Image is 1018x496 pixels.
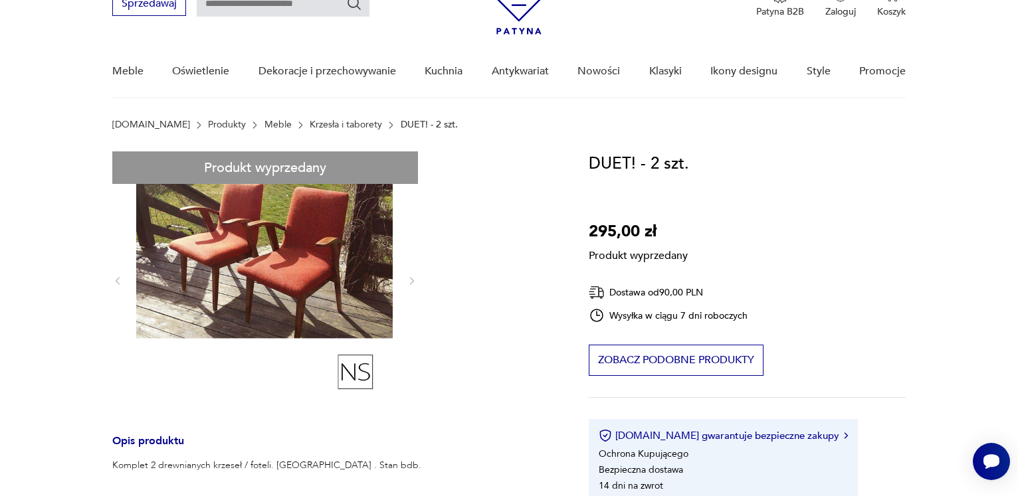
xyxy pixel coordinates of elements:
p: DUET! - 2 szt. [401,120,458,130]
li: Bezpieczna dostawa [599,463,683,476]
p: Produkt wyprzedany [589,244,688,263]
p: 295,00 zł [589,219,688,244]
img: Ikona certyfikatu [599,429,612,442]
a: Ikony designu [710,46,777,97]
p: Komplet 2 drewnianych krzeseł / foteli. [GEOGRAPHIC_DATA] . Stan bdb. [112,459,421,472]
p: Tapicerka do ewentualnej wymiany. [112,481,421,495]
img: Ikona dostawy [589,284,605,301]
a: Nowości [577,46,620,97]
li: 14 dni na zwrot [599,479,663,492]
p: Patyna B2B [756,5,804,18]
h1: DUET! - 2 szt. [589,151,689,177]
p: Zaloguj [825,5,856,18]
a: Krzesła i taborety [310,120,382,130]
button: Zobacz podobne produkty [589,345,763,376]
a: Dekoracje i przechowywanie [258,46,396,97]
a: Style [807,46,831,97]
a: Meble [112,46,144,97]
div: Wysyłka w ciągu 7 dni roboczych [589,307,748,323]
img: Ikona strzałki w prawo [844,432,848,439]
a: Kuchnia [425,46,462,97]
a: Oświetlenie [172,46,229,97]
a: Promocje [859,46,906,97]
p: Koszyk [877,5,906,18]
a: [DOMAIN_NAME] [112,120,190,130]
a: Klasyki [649,46,682,97]
button: [DOMAIN_NAME] gwarantuje bezpieczne zakupy [599,429,848,442]
li: Ochrona Kupującego [599,448,688,460]
h3: Opis produktu [112,437,557,459]
a: Meble [264,120,292,130]
a: Antykwariat [492,46,549,97]
iframe: Smartsupp widget button [973,443,1010,480]
div: Dostawa od 90,00 PLN [589,284,748,301]
a: Produkty [208,120,246,130]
